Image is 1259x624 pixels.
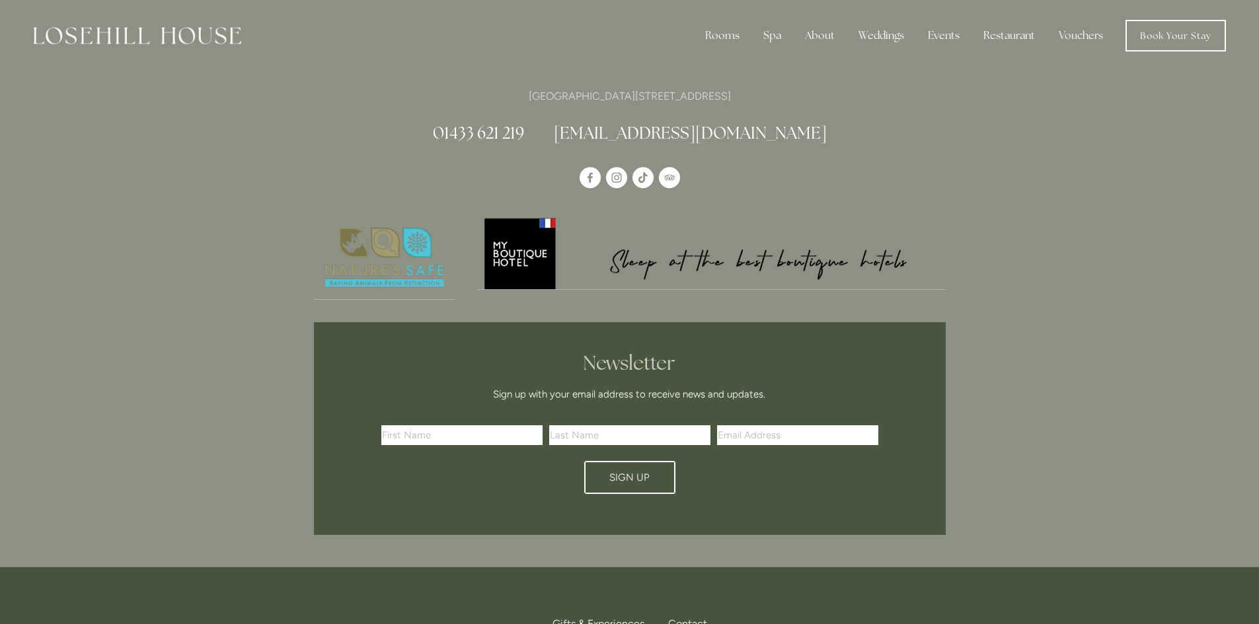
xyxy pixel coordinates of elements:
input: First Name [381,425,543,445]
input: Last Name [549,425,710,445]
a: Losehill House Hotel & Spa [580,167,601,188]
div: Events [917,22,970,49]
img: Losehill House [33,27,241,44]
a: Vouchers [1048,22,1114,49]
button: Sign Up [584,461,675,494]
a: TripAdvisor [659,167,680,188]
h2: Newsletter [386,351,874,375]
a: Book Your Stay [1125,20,1226,52]
div: About [794,22,845,49]
p: [GEOGRAPHIC_DATA][STREET_ADDRESS] [314,87,946,105]
div: Weddings [848,22,915,49]
span: Sign Up [609,471,650,483]
p: Sign up with your email address to receive news and updates. [386,386,874,402]
a: TikTok [632,167,654,188]
a: Instagram [606,167,627,188]
input: Email Address [717,425,878,445]
img: Nature's Safe - Logo [314,216,455,299]
a: 01433 621 219 [433,122,524,143]
a: [EMAIL_ADDRESS][DOMAIN_NAME] [554,122,827,143]
div: Spa [753,22,792,49]
a: Nature's Safe - Logo [314,216,455,300]
div: Restaurant [973,22,1046,49]
img: My Boutique Hotel - Logo [477,216,946,289]
div: Rooms [695,22,750,49]
a: My Boutique Hotel - Logo [477,216,946,290]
